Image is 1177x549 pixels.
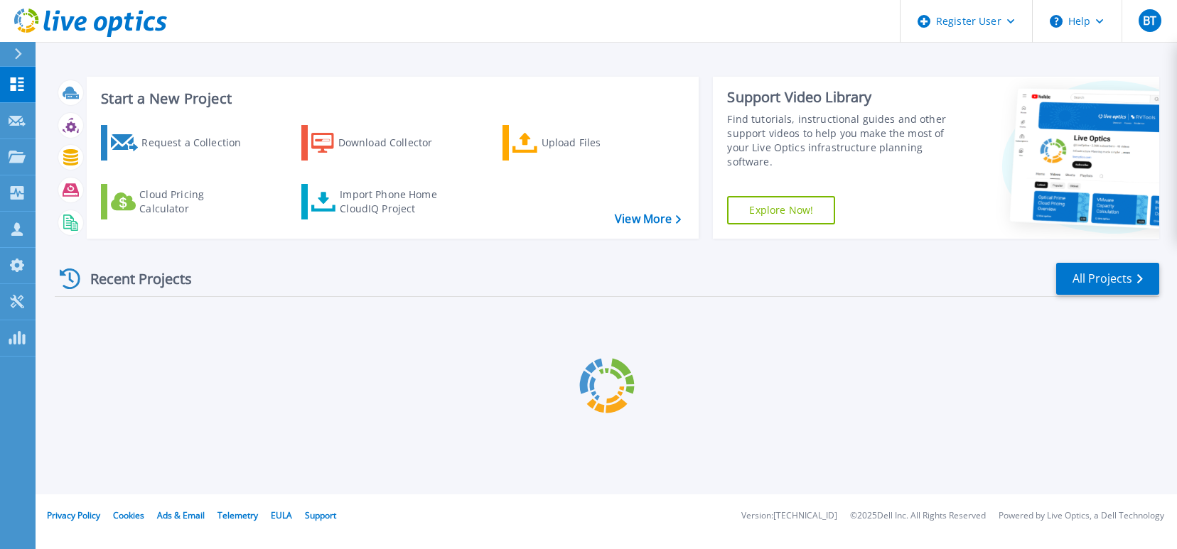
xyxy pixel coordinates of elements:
[727,196,835,224] a: Explore Now!
[850,511,986,521] li: © 2025 Dell Inc. All Rights Reserved
[727,88,952,107] div: Support Video Library
[55,261,211,296] div: Recent Projects
[271,509,292,521] a: EULA
[727,112,952,169] div: Find tutorials, instructional guides and other support videos to help you make the most of your L...
[301,125,460,161] a: Download Collector
[305,509,336,521] a: Support
[101,125,259,161] a: Request a Collection
[340,187,451,216] div: Import Phone Home CloudIQ Project
[741,511,837,521] li: Version: [TECHNICAL_ID]
[615,212,681,226] a: View More
[139,187,253,216] div: Cloud Pricing Calculator
[1143,15,1156,26] span: BT
[157,509,205,521] a: Ads & Email
[502,125,661,161] a: Upload Files
[1056,263,1159,295] a: All Projects
[101,184,259,219] a: Cloud Pricing Calculator
[542,129,655,157] div: Upload Files
[217,509,258,521] a: Telemetry
[338,129,452,157] div: Download Collector
[47,509,100,521] a: Privacy Policy
[113,509,144,521] a: Cookies
[101,91,681,107] h3: Start a New Project
[141,129,255,157] div: Request a Collection
[999,511,1164,521] li: Powered by Live Optics, a Dell Technology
